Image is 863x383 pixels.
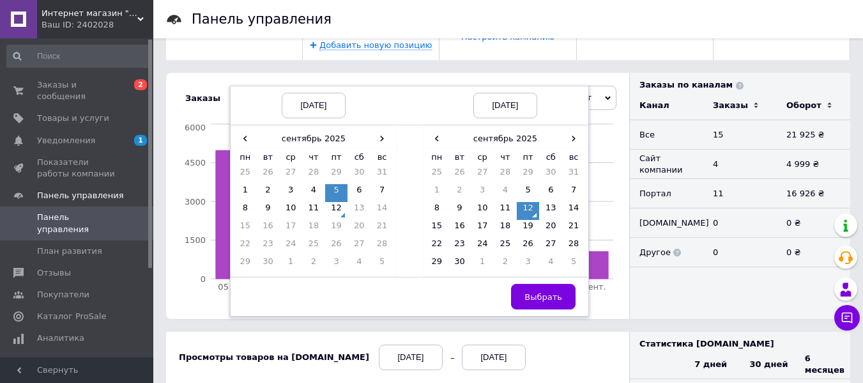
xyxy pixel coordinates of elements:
[471,166,494,184] td: 27
[234,166,257,184] td: 25
[347,256,370,274] td: 4
[234,129,257,148] span: ‹
[234,148,257,167] th: пн
[42,19,153,31] div: Ваш ID: 2402028
[630,179,703,208] td: Портал
[462,345,526,370] div: [DATE]
[257,220,280,238] td: 16
[777,208,850,238] td: 0 ₴
[325,256,348,274] td: 3
[494,166,517,184] td: 28
[562,220,585,238] td: 21
[425,166,448,184] td: 25
[279,184,302,202] td: 3
[257,238,280,256] td: 23
[37,157,118,180] span: Показатели работы компании
[282,93,346,118] div: [DATE]
[425,256,448,274] td: 29
[524,292,562,302] span: Выбрать
[37,332,84,344] span: Аналитика
[703,238,777,267] td: 0
[370,184,393,202] td: 7
[379,345,443,370] div: [DATE]
[562,238,585,256] td: 28
[562,166,585,184] td: 31
[630,120,703,150] td: Все
[630,150,703,179] td: Сайт компании
[494,238,517,256] td: 25
[347,166,370,184] td: 30
[6,45,151,68] input: Поиск
[703,208,777,238] td: 0
[562,256,585,274] td: 5
[539,256,562,274] td: 4
[37,79,118,102] span: Заказы и сообщения
[562,202,585,220] td: 14
[370,238,393,256] td: 28
[539,220,562,238] td: 20
[494,184,517,202] td: 4
[257,184,280,202] td: 2
[639,79,850,91] div: Заказы по каналам
[425,148,448,167] th: пн
[630,208,703,238] td: [DOMAIN_NAME]
[795,350,850,379] th: 6 месяцев
[234,184,257,202] td: 1
[37,289,89,301] span: Покупатели
[257,129,371,148] th: сентябрь 2025
[234,256,257,274] td: 29
[234,238,257,256] td: 22
[539,238,562,256] td: 27
[517,184,540,202] td: 5
[257,148,280,167] th: вт
[517,256,540,274] td: 3
[185,93,220,104] div: Заказы
[218,282,254,292] tspan: 05 сент.
[37,135,95,146] span: Уведомления
[448,202,471,220] td: 9
[425,129,448,148] span: ‹
[834,305,860,331] button: Чат с покупателем
[448,184,471,202] td: 2
[302,256,325,274] td: 2
[325,220,348,238] td: 19
[279,238,302,256] td: 24
[448,256,471,274] td: 30
[448,220,471,238] td: 16
[494,202,517,220] td: 11
[777,179,850,208] td: 16 926 ₴
[185,235,206,245] tspan: 1500
[630,238,703,267] td: Другое
[448,166,471,184] td: 26
[703,150,777,179] td: 4
[279,202,302,220] td: 10
[448,238,471,256] td: 23
[325,238,348,256] td: 26
[325,184,348,202] td: 5
[302,202,325,220] td: 11
[279,148,302,167] th: ср
[37,113,109,124] span: Товары и услуги
[517,148,540,167] th: пт
[517,166,540,184] td: 29
[370,148,393,167] th: вс
[42,8,137,19] span: Интернет магазин "Модні Діти"
[425,184,448,202] td: 1
[37,212,118,235] span: Панель управления
[562,184,585,202] td: 7
[279,256,302,274] td: 1
[703,120,777,150] td: 15
[713,100,748,111] div: Заказы
[347,202,370,220] td: 13
[685,350,740,379] th: 7 дней
[471,184,494,202] td: 3
[517,220,540,238] td: 19
[302,166,325,184] td: 28
[539,184,562,202] td: 6
[185,197,206,207] tspan: 3000
[370,256,393,274] td: 5
[302,238,325,256] td: 25
[134,135,147,146] span: 1
[279,220,302,238] td: 17
[370,202,393,220] td: 14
